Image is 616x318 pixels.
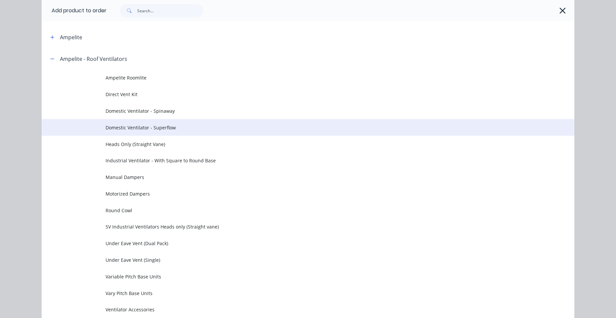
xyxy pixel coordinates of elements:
[106,223,480,230] span: SV Industrial Ventilators Heads only (Straight vane)
[106,124,480,131] span: Domestic Ventilator - Superflow
[106,306,480,313] span: Ventilator Accessories
[106,107,480,114] span: Domestic Ventilator - Spinaway
[106,207,480,214] span: Round Cowl
[106,273,480,280] span: Variable Pitch Base Units
[106,290,480,297] span: Vary Pitch Base Units
[106,157,480,164] span: Industrial Ventilator - With Square to Round Base
[106,240,480,247] span: Under Eave Vent (Dual Pack)
[106,174,480,181] span: Manual Dampers
[106,141,480,148] span: Heads Only (Straight Vane)
[106,256,480,263] span: Under Eave Vent (Single)
[137,4,203,17] input: Search...
[106,74,480,81] span: Ampelite Roomlite
[60,55,127,63] div: Ampelite - Roof Ventilators
[60,33,82,41] div: Ampelite
[106,91,480,98] span: Direct Vent Kit
[106,190,480,197] span: Motorized Dampers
